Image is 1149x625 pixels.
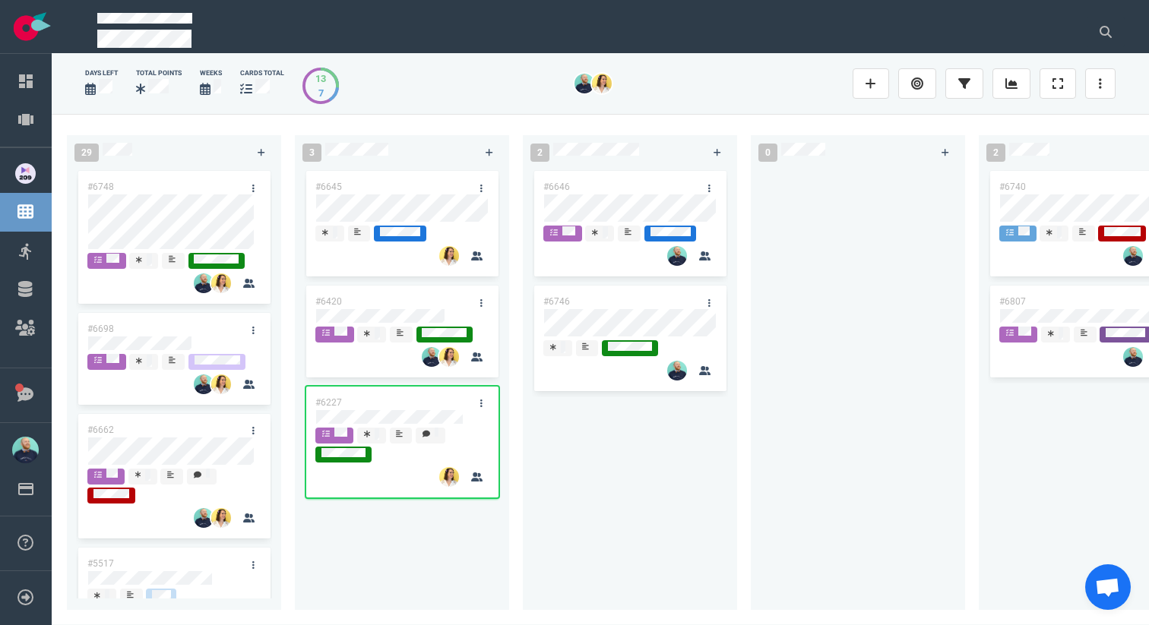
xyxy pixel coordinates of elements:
[302,144,321,162] span: 3
[1085,564,1131,610] a: Ouvrir le chat
[87,425,114,435] a: #6662
[315,71,326,86] div: 13
[530,144,549,162] span: 2
[240,68,284,78] div: cards total
[543,182,570,192] a: #6646
[574,74,594,93] img: 26
[999,296,1026,307] a: #6807
[999,182,1026,192] a: #6740
[85,68,118,78] div: days left
[211,508,231,528] img: 26
[439,347,459,367] img: 26
[315,296,342,307] a: #6420
[315,397,342,408] a: #6227
[194,273,214,293] img: 26
[194,508,214,528] img: 26
[667,361,687,380] img: 26
[592,74,612,93] img: 26
[543,296,570,307] a: #6746
[194,374,214,394] img: 26
[758,144,777,162] span: 0
[211,374,231,394] img: 26
[1123,347,1143,367] img: 26
[986,144,1005,162] span: 2
[87,324,114,334] a: #6698
[1123,246,1143,266] img: 26
[315,182,342,192] a: #6645
[439,246,459,266] img: 26
[315,86,326,100] div: 7
[667,246,687,266] img: 26
[87,558,114,569] a: #5517
[200,68,222,78] div: Weeks
[136,68,182,78] div: Total Points
[439,467,459,487] img: 26
[422,347,442,367] img: 26
[87,182,114,192] a: #6748
[74,144,99,162] span: 29
[211,273,231,293] img: 26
